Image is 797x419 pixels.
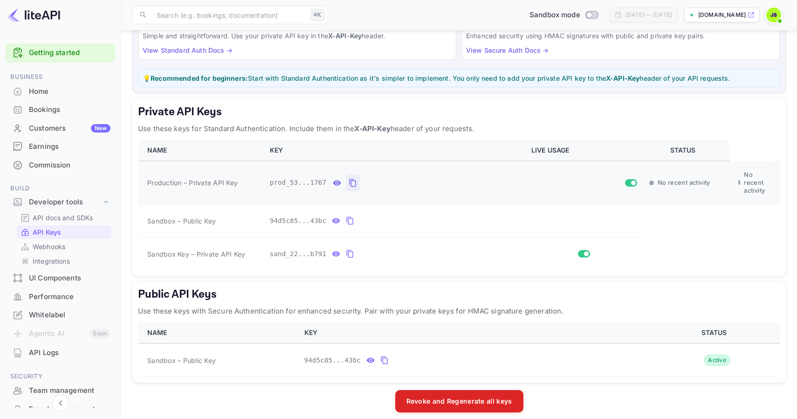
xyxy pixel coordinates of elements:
span: prod_53...1767 [270,178,327,188]
table: private api keys table [138,140,780,270]
p: Enhanced security using HMAC signatures with public and private key pairs. [466,31,776,41]
a: Earnings [6,138,115,155]
div: Webhooks [17,240,111,253]
button: Collapse navigation [52,395,69,412]
a: UI Components [6,269,115,286]
div: Commission [6,156,115,175]
a: Performance [6,288,115,305]
div: Switch to Production mode [526,10,602,21]
th: KEY [299,322,652,343]
table: public api keys table [138,322,780,377]
th: KEY [264,140,526,161]
img: John Sutton [766,7,781,22]
div: Commission [29,160,110,171]
a: View Secure Auth Docs → [466,46,549,54]
a: Team management [6,382,115,399]
span: Build [6,183,115,194]
span: Sandbox – Public Key [147,216,216,226]
th: STATUS [652,322,780,343]
div: Performance [29,292,110,302]
div: Home [6,83,115,101]
p: [DOMAIN_NAME] [698,11,746,19]
a: Getting started [29,48,110,58]
p: Simple and straightforward. Use your private API key in the header. [143,31,452,41]
div: Whitelabel [6,306,115,324]
a: API Logs [6,344,115,361]
h5: Public API Keys [138,287,780,302]
div: Team management [6,382,115,400]
p: Use these keys with Secure Authentication for enhanced security. Pair with your private keys for ... [138,306,780,317]
img: LiteAPI logo [7,7,60,22]
strong: Recommended for beginners: [151,74,248,82]
p: Webhooks [33,242,65,251]
span: Sandbox – Public Key [147,356,216,365]
div: Developer tools [6,194,115,210]
span: Sandbox Key – Private API Key [147,250,245,258]
a: Integrations [21,256,108,266]
div: Performance [6,288,115,306]
div: Customers [29,123,110,134]
strong: X-API-Key [328,32,362,40]
p: Use these keys for Standard Authentication. Include them in the header of your requests. [138,123,780,134]
p: 💡 Start with Standard Authentication as it's simpler to implement. You only need to add your priv... [143,73,776,83]
a: Home [6,83,115,100]
span: sand_22...b791 [270,249,327,259]
p: API Keys [33,227,61,237]
p: API docs and SDKs [33,213,93,223]
a: API docs and SDKs [21,213,108,223]
div: API Keys [17,225,111,239]
a: CustomersNew [6,119,115,137]
div: [DATE] — [DATE] [625,11,672,19]
span: 94d5c85...43bc [270,216,327,226]
div: Bookings [29,105,110,115]
p: Integrations [33,256,70,266]
div: UI Components [29,273,110,284]
button: Revoke and Regenerate all keys [395,390,523,412]
div: Integrations [17,254,111,268]
a: Webhooks [21,242,108,251]
div: Active [704,355,730,366]
span: No recent activity [658,179,710,187]
span: 94d5c85...43bc [304,356,361,365]
a: Bookings [6,101,115,118]
span: Business [6,72,115,82]
h5: Private API Keys [138,105,780,119]
div: New [91,124,110,133]
div: Whitelabel [29,310,110,321]
div: Earnings [6,138,115,156]
div: Developer tools [29,197,101,208]
a: View Standard Auth Docs → [143,46,233,54]
a: Commission [6,156,115,174]
span: No recent activity [744,171,768,194]
strong: X-API-Key [606,74,639,82]
div: UI Components [6,269,115,287]
a: Fraud management [6,400,115,418]
a: API Keys [21,227,108,237]
div: CustomersNew [6,119,115,138]
div: Bookings [6,101,115,119]
input: Search (e.g. bookings, documentation) [151,6,307,24]
div: Getting started [6,43,115,63]
span: Production – Private API Key [147,178,238,188]
th: NAME [138,322,299,343]
div: Earnings [29,141,110,152]
div: Fraud management [29,404,110,415]
div: Team management [29,385,110,396]
div: API Logs [6,344,115,362]
div: API docs and SDKs [17,211,111,224]
div: ⌘K [310,9,324,21]
strong: X-API-Key [354,124,390,133]
a: Whitelabel [6,306,115,323]
div: API Logs [29,348,110,358]
div: Home [29,86,110,97]
span: Security [6,371,115,382]
th: STATUS [640,140,729,161]
span: Sandbox mode [529,10,580,21]
th: NAME [138,140,264,161]
th: LIVE USAGE [526,140,640,161]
